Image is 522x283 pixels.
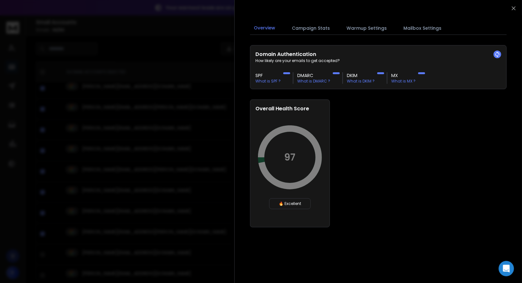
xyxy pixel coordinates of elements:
[391,79,416,84] p: What is MX ?
[297,79,330,84] p: What is DMARC ?
[297,72,330,79] h3: DMARC
[255,105,324,113] h2: Overall Health Score
[343,21,391,35] button: Warmup Settings
[499,261,514,276] div: Open Intercom Messenger
[255,58,501,63] p: How likely are your emails to get accepted?
[250,21,279,35] button: Overview
[288,21,334,35] button: Campaign Stats
[347,79,375,84] p: What is DKIM ?
[255,51,501,58] h2: Domain Authentication
[255,79,281,84] p: What is SPF ?
[284,152,296,163] p: 97
[400,21,445,35] button: Mailbox Settings
[347,72,375,79] h3: DKIM
[269,198,311,209] div: 🔥 Excellent
[255,72,281,79] h3: SPF
[391,72,416,79] h3: MX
